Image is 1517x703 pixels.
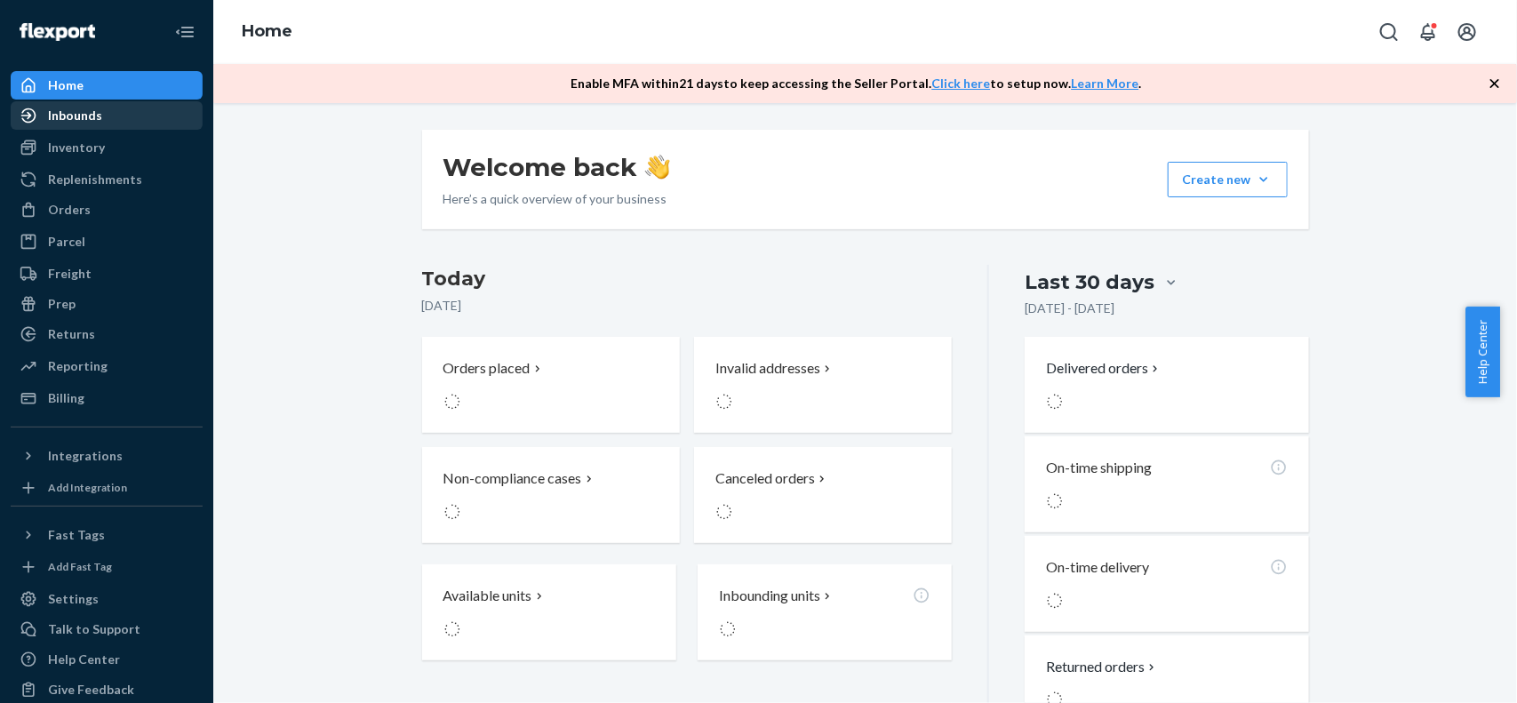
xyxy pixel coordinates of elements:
a: Learn More [1072,76,1139,91]
div: Integrations [48,447,123,465]
button: Available units [422,564,676,660]
button: Invalid addresses [694,337,952,433]
div: Returns [48,325,95,343]
p: Available units [443,586,532,606]
p: On-time delivery [1046,557,1149,578]
button: Create new [1168,162,1288,197]
button: Delivered orders [1046,358,1162,379]
div: Fast Tags [48,526,105,544]
a: Replenishments [11,165,203,194]
div: Inventory [48,139,105,156]
a: Billing [11,384,203,412]
p: Inbounding units [719,586,820,606]
h1: Welcome back [443,151,670,183]
a: Freight [11,260,203,288]
a: Add Fast Tag [11,556,203,578]
button: Open Search Box [1371,14,1407,50]
button: Open notifications [1410,14,1446,50]
div: Reporting [48,357,108,375]
button: Returned orders [1046,657,1159,677]
div: Parcel [48,233,85,251]
div: Replenishments [48,171,142,188]
a: Home [11,71,203,100]
div: Home [48,76,84,94]
button: Inbounding units [698,564,952,660]
a: Inventory [11,133,203,162]
img: Flexport logo [20,23,95,41]
button: Help Center [1465,307,1500,397]
div: Help Center [48,651,120,668]
button: Close Navigation [167,14,203,50]
div: Add Fast Tag [48,559,112,574]
button: Orders placed [422,337,680,433]
a: Settings [11,585,203,613]
div: Prep [48,295,76,313]
div: Add Integration [48,480,127,495]
a: Reporting [11,352,203,380]
p: On-time shipping [1046,458,1152,478]
p: Orders placed [443,358,531,379]
p: Here’s a quick overview of your business [443,190,670,208]
a: Click here [932,76,991,91]
button: Open account menu [1449,14,1485,50]
p: Non-compliance cases [443,468,582,489]
a: Orders [11,196,203,224]
div: Talk to Support [48,620,140,638]
a: Prep [11,290,203,318]
div: Give Feedback [48,681,134,699]
a: Add Integration [11,477,203,499]
div: Billing [48,389,84,407]
button: Fast Tags [11,521,203,549]
p: Enable MFA within 21 days to keep accessing the Seller Portal. to setup now. . [571,75,1142,92]
div: Settings [48,590,99,608]
a: Home [242,21,292,41]
a: Returns [11,320,203,348]
p: Invalid addresses [715,358,820,379]
button: Non-compliance cases [422,447,680,543]
div: Last 30 days [1025,268,1154,296]
p: [DATE] [422,297,953,315]
div: Orders [48,201,91,219]
div: Freight [48,265,92,283]
p: Canceled orders [715,468,815,489]
a: Help Center [11,645,203,674]
ol: breadcrumbs [228,6,307,58]
img: hand-wave emoji [645,155,670,180]
h3: Today [422,265,953,293]
a: Parcel [11,228,203,256]
div: Inbounds [48,107,102,124]
a: Inbounds [11,101,203,130]
a: Talk to Support [11,615,203,643]
button: Canceled orders [694,447,952,543]
p: [DATE] - [DATE] [1025,300,1114,317]
button: Integrations [11,442,203,470]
